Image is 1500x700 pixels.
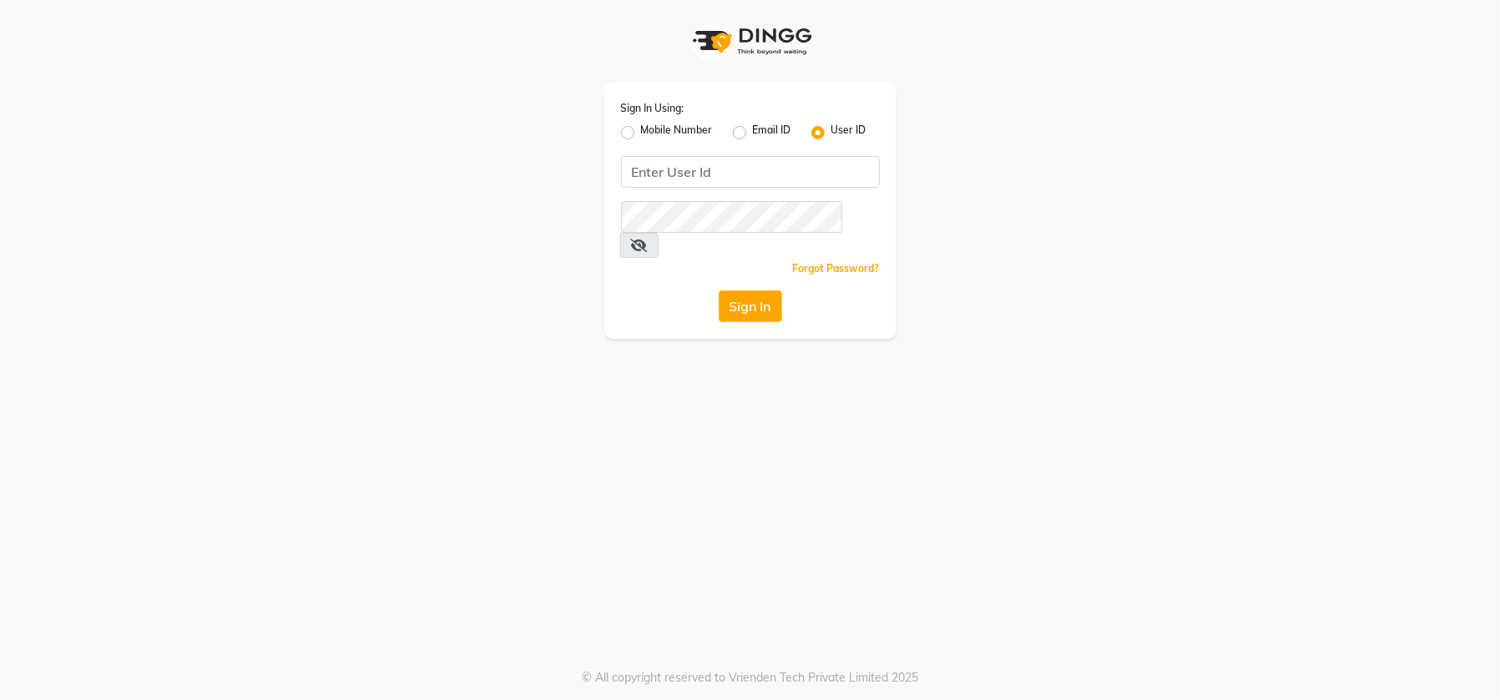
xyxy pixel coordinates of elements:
[831,123,866,143] label: User ID
[684,17,817,66] img: logo1.svg
[753,123,791,143] label: Email ID
[621,156,880,188] input: Username
[793,262,880,274] a: Forgot Password?
[641,123,713,143] label: Mobile Number
[621,201,842,233] input: Username
[621,101,684,116] label: Sign In Using:
[719,290,782,322] button: Sign In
